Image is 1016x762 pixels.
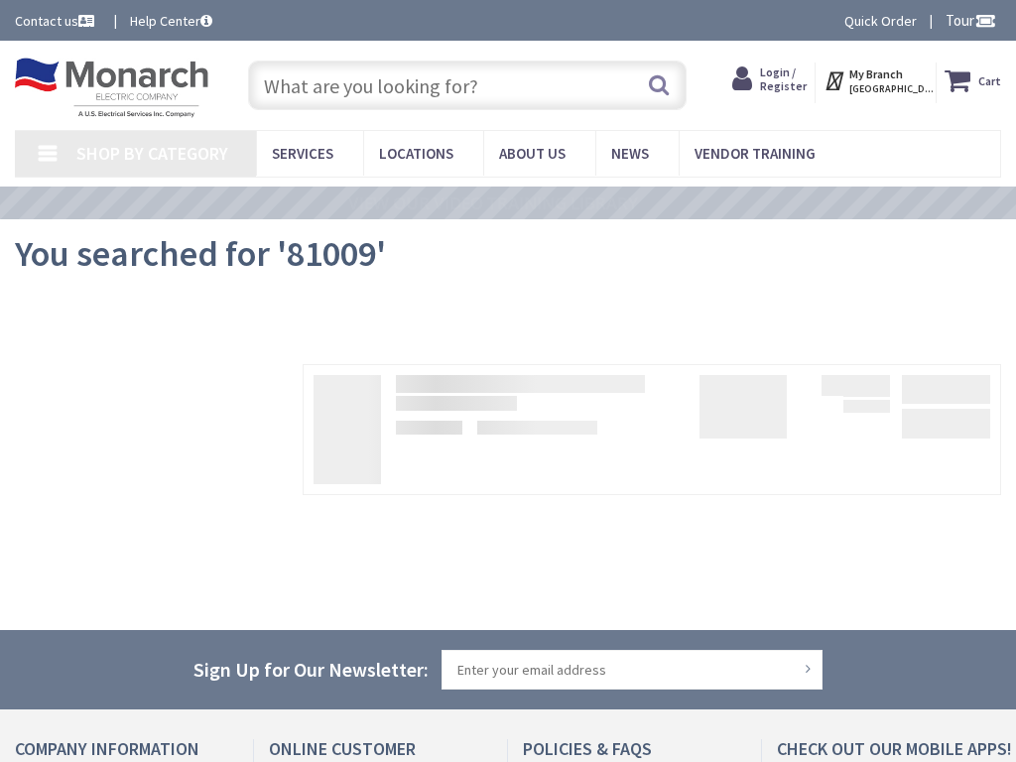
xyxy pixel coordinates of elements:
span: Shop By Category [76,142,228,165]
strong: My Branch [849,66,903,81]
div: My Branch [GEOGRAPHIC_DATA], [GEOGRAPHIC_DATA] [824,63,928,98]
strong: Cart [978,63,1001,98]
span: News [611,144,649,163]
span: Locations [379,144,453,163]
a: Cart [945,63,1001,98]
span: Vendor Training [695,144,816,163]
span: Login / Register [760,64,807,93]
span: [GEOGRAPHIC_DATA], [GEOGRAPHIC_DATA] [849,82,934,95]
a: Contact us [15,11,98,31]
img: Monarch Electric Company [15,58,208,118]
a: Login / Register [732,63,807,96]
a: Help Center [130,11,212,31]
a: Quick Order [844,11,917,31]
span: Services [272,144,333,163]
span: Tour [946,11,996,30]
input: Enter your email address [442,650,822,690]
span: Sign Up for Our Newsletter: [193,657,429,682]
input: What are you looking for? [248,61,686,110]
a: VIEW OUR VIDEO TRAINING LIBRARY [348,194,638,212]
span: You searched for '81009' [15,231,386,276]
span: About Us [499,144,566,163]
